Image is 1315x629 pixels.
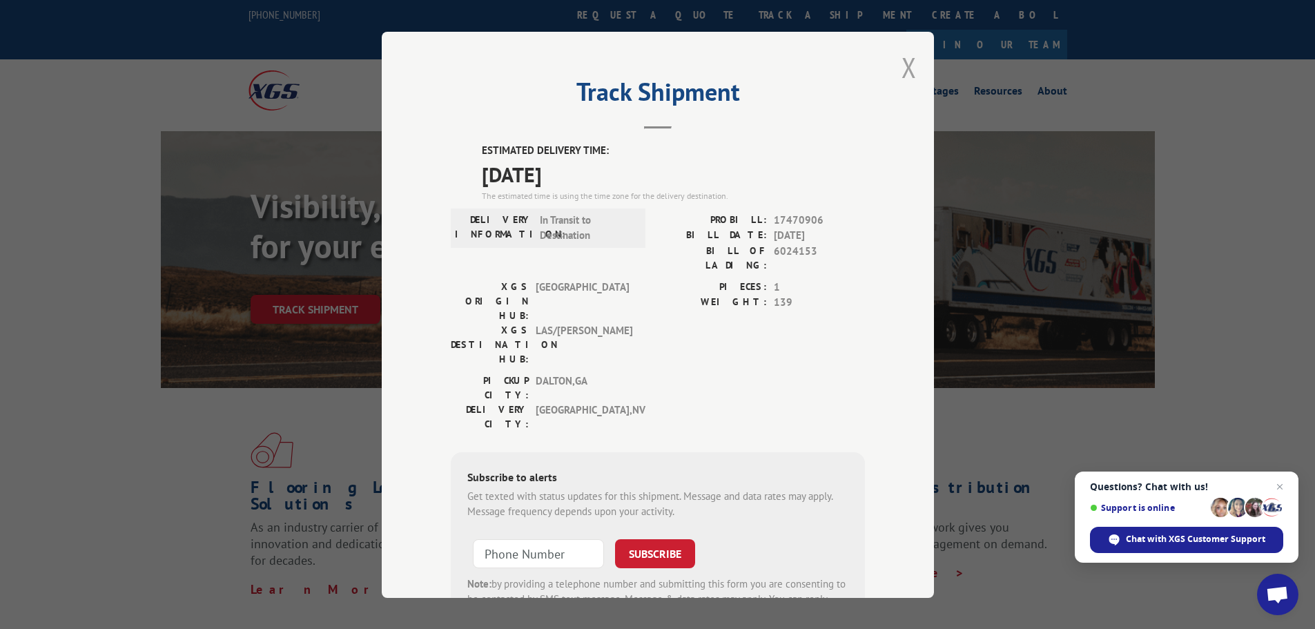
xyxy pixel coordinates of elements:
label: XGS DESTINATION HUB: [451,322,529,366]
h2: Track Shipment [451,82,865,108]
label: DELIVERY INFORMATION: [455,212,533,243]
button: Close modal [902,49,917,86]
span: Close chat [1272,478,1288,495]
div: Open chat [1257,574,1298,615]
label: ESTIMATED DELIVERY TIME: [482,143,865,159]
div: by providing a telephone number and submitting this form you are consenting to be contacted by SM... [467,576,848,623]
label: XGS ORIGIN HUB: [451,279,529,322]
span: [GEOGRAPHIC_DATA] , NV [536,402,629,431]
span: [DATE] [774,228,865,244]
span: 139 [774,295,865,311]
div: Chat with XGS Customer Support [1090,527,1283,553]
span: LAS/[PERSON_NAME] [536,322,629,366]
span: [DATE] [482,158,865,189]
div: Get texted with status updates for this shipment. Message and data rates may apply. Message frequ... [467,488,848,519]
input: Phone Number [473,539,604,568]
label: BILL DATE: [658,228,767,244]
label: BILL OF LADING: [658,243,767,272]
div: The estimated time is using the time zone for the delivery destination. [482,189,865,202]
strong: Note: [467,577,491,590]
span: DALTON , GA [536,373,629,402]
span: 1 [774,279,865,295]
span: [GEOGRAPHIC_DATA] [536,279,629,322]
span: In Transit to Destination [540,212,633,243]
span: Chat with XGS Customer Support [1126,533,1265,545]
label: PICKUP CITY: [451,373,529,402]
span: 6024153 [774,243,865,272]
label: PIECES: [658,279,767,295]
span: Questions? Chat with us! [1090,481,1283,492]
label: DELIVERY CITY: [451,402,529,431]
label: WEIGHT: [658,295,767,311]
span: 17470906 [774,212,865,228]
span: Support is online [1090,503,1206,513]
button: SUBSCRIBE [615,539,695,568]
label: PROBILL: [658,212,767,228]
div: Subscribe to alerts [467,468,848,488]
